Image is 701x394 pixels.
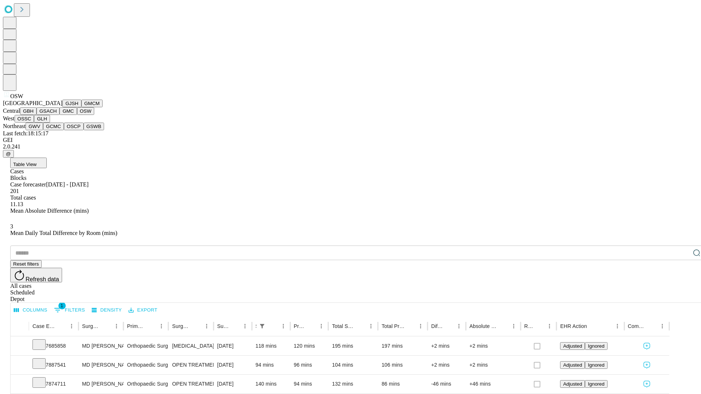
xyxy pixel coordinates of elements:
div: Primary Service [127,323,145,329]
div: Surgery Date [217,323,229,329]
button: Menu [612,321,623,331]
div: Case Epic Id [32,323,55,329]
button: Menu [278,321,288,331]
button: Sort [498,321,509,331]
button: Sort [444,321,454,331]
div: 104 mins [332,356,374,374]
button: Menu [240,321,250,331]
button: Sort [101,321,111,331]
button: Sort [306,321,316,331]
button: Menu [111,321,122,331]
span: Refresh data [26,276,59,282]
span: Central [3,108,20,114]
span: Reset filters [13,261,39,267]
button: Menu [509,321,519,331]
button: Adjusted [560,342,585,350]
div: 132 mins [332,375,374,393]
div: 7887541 [32,356,75,374]
div: 195 mins [332,337,374,355]
button: Table View [10,158,47,168]
div: 1 active filter [257,321,267,331]
span: Ignored [588,362,604,368]
button: Ignored [585,342,607,350]
span: Mean Absolute Difference (mins) [10,208,89,214]
button: Reset filters [10,260,42,268]
div: 118 mins [256,337,287,355]
div: [DATE] [217,356,248,374]
button: Sort [534,321,544,331]
div: MD [PERSON_NAME] [PERSON_NAME] Md [82,356,120,374]
button: Menu [544,321,555,331]
button: @ [3,150,14,158]
div: [DATE] [217,337,248,355]
button: Show filters [52,304,87,316]
span: OSW [10,93,23,99]
button: GCMC [43,123,64,130]
div: Orthopaedic Surgery [127,375,165,393]
span: Last fetch: 18:15:17 [3,130,49,136]
div: 2.0.241 [3,143,698,150]
span: 3 [10,223,13,229]
div: 120 mins [294,337,325,355]
button: OSSC [15,115,34,123]
button: Sort [588,321,598,331]
span: Table View [13,162,37,167]
button: Menu [156,321,166,331]
div: 197 mins [382,337,424,355]
div: 86 mins [382,375,424,393]
div: Absolute Difference [470,323,498,329]
div: Orthopaedic Surgery [127,356,165,374]
div: MD [PERSON_NAME] [PERSON_NAME] Md [82,337,120,355]
span: [GEOGRAPHIC_DATA] [3,100,62,106]
span: 201 [10,188,19,194]
div: Surgeon Name [82,323,100,329]
span: 1 [58,302,66,309]
button: Expand [14,359,25,372]
button: GBH [20,107,37,115]
span: [DATE] - [DATE] [46,181,88,188]
span: Ignored [588,343,604,349]
div: Predicted In Room Duration [294,323,306,329]
div: [MEDICAL_DATA] ANKLE WITH IMPLANT [172,337,210,355]
div: +2 mins [431,337,462,355]
button: GSWB [84,123,104,130]
div: [DATE] [217,375,248,393]
div: +2 mins [470,356,517,374]
span: Adjusted [563,343,582,349]
div: Total Predicted Duration [382,323,405,329]
button: Menu [366,321,376,331]
button: GSACH [37,107,60,115]
button: Show filters [257,321,267,331]
div: 7874711 [32,375,75,393]
span: Adjusted [563,362,582,368]
div: OPEN TREATMENT TRIMALLEOLAR [MEDICAL_DATA] [172,356,210,374]
div: 106 mins [382,356,424,374]
button: Menu [66,321,77,331]
button: Sort [356,321,366,331]
button: Export [127,305,159,316]
div: 7685858 [32,337,75,355]
button: GMC [60,107,77,115]
button: OSW [77,107,95,115]
button: Menu [657,321,667,331]
button: GMCM [81,100,103,107]
span: Mean Daily Total Difference by Room (mins) [10,230,117,236]
span: Northeast [3,123,26,129]
button: Sort [146,321,156,331]
button: Menu [202,321,212,331]
div: Orthopaedic Surgery [127,337,165,355]
span: Total cases [10,194,36,201]
button: Menu [316,321,326,331]
button: Adjusted [560,361,585,369]
span: Ignored [588,381,604,387]
div: Resolved in EHR [524,323,534,329]
span: @ [6,151,11,157]
div: +2 mins [431,356,462,374]
span: Case forecaster [10,181,46,188]
span: Adjusted [563,381,582,387]
div: +46 mins [470,375,517,393]
div: 140 mins [256,375,287,393]
div: 96 mins [294,356,325,374]
div: -46 mins [431,375,462,393]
